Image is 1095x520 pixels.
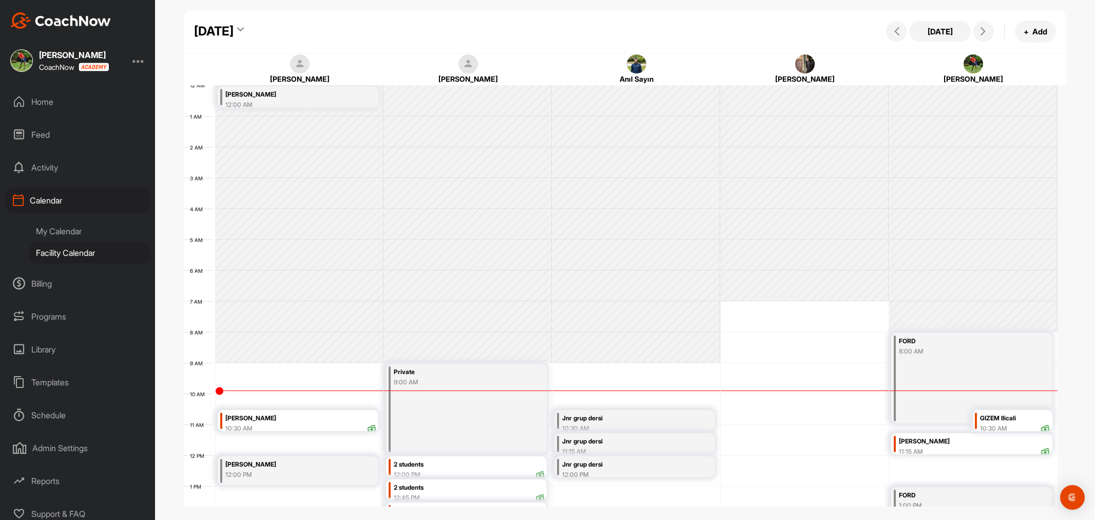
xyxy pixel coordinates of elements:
div: 9:00 AM [394,378,518,387]
img: square_default-ef6cabf814de5a2bf16c804365e32c732080f9872bdf737d349900a9daf73cf9.png [290,54,310,74]
button: [DATE] [909,21,971,42]
div: 12 AM [184,82,215,88]
div: [PERSON_NAME] [PERSON_NAME] [394,505,545,517]
div: 1:00 PM [899,501,1024,510]
div: GIZEM Ilicali [980,413,1050,424]
div: 12:45 PM [394,493,420,503]
div: Feed [6,122,150,147]
div: 7 AM [184,299,213,305]
div: CoachNow [39,63,109,71]
img: square_9586089d7e11ec01d9bb61086f6e34e5.jpg [627,54,646,74]
div: [PERSON_NAME] [39,51,109,59]
img: CoachNow [10,12,111,29]
img: square_default-ef6cabf814de5a2bf16c804365e32c732080f9872bdf737d349900a9daf73cf9.png [458,54,478,74]
img: square_a5af11bd6a9eaf2830e86d991feef856.jpg [795,54,815,74]
div: Jnr grup dersi [562,413,687,424]
div: 2 students [394,459,545,471]
div: Billing [6,271,150,296]
div: 1 PM [184,484,212,490]
div: Anıl Sayın [567,73,706,84]
div: Schedule [6,402,150,428]
div: Reports [6,468,150,494]
div: 11 AM [184,422,214,428]
div: [PERSON_NAME] [230,73,370,84]
div: [PERSON_NAME] [398,73,538,84]
div: 11:15 AM [899,447,923,456]
div: Jnr grup dersi [562,436,687,448]
div: 12:00 AM [225,100,350,109]
div: 12:00 PM [394,470,420,479]
div: 10:30 AM [562,424,687,433]
button: +Add [1015,21,1056,43]
div: Programs [6,304,150,329]
div: [DATE] [194,22,234,41]
img: CoachNow acadmey [79,63,109,71]
div: 12:00 PM [225,470,350,479]
div: Home [6,89,150,115]
div: 11:15 AM [562,447,687,456]
div: [PERSON_NAME] [225,89,350,101]
div: 4 AM [184,206,213,212]
div: 8:00 AM [899,347,1024,356]
div: 1 AM [184,114,212,120]
div: Private [394,366,518,378]
span: + [1024,26,1029,37]
img: square_0221d115ea49f605d8705f6c24cfd99a.jpg [964,54,983,74]
div: 6 AM [184,268,213,274]
div: [PERSON_NAME] [904,73,1043,84]
div: 12:00 PM [562,470,687,479]
div: 2 AM [184,144,213,151]
div: 10:30 AM [980,424,1007,433]
div: Calendar [6,188,150,213]
div: [PERSON_NAME] [225,459,350,471]
div: Activity [6,155,150,180]
div: My Calendar [29,220,150,242]
div: 3 AM [184,175,213,181]
div: 12 PM [184,453,215,459]
div: Open Intercom Messenger [1060,485,1085,510]
div: Templates [6,369,150,395]
img: square_0221d115ea49f605d8705f6c24cfd99a.jpg [10,49,33,72]
div: [PERSON_NAME] [225,413,376,424]
div: [PERSON_NAME] [899,436,1050,448]
div: FORD [899,336,1024,347]
div: 10:30 AM [225,424,253,433]
div: 9 AM [184,360,213,366]
div: 2 students [394,482,545,494]
div: 10 AM [184,391,215,397]
div: FORD [899,490,1024,502]
div: Facility Calendar [29,242,150,264]
div: Library [6,337,150,362]
div: [PERSON_NAME] [735,73,875,84]
div: 5 AM [184,237,213,243]
div: 8 AM [184,329,213,336]
div: Jnr grup dersi [562,459,687,471]
div: Admin Settings [6,435,150,461]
